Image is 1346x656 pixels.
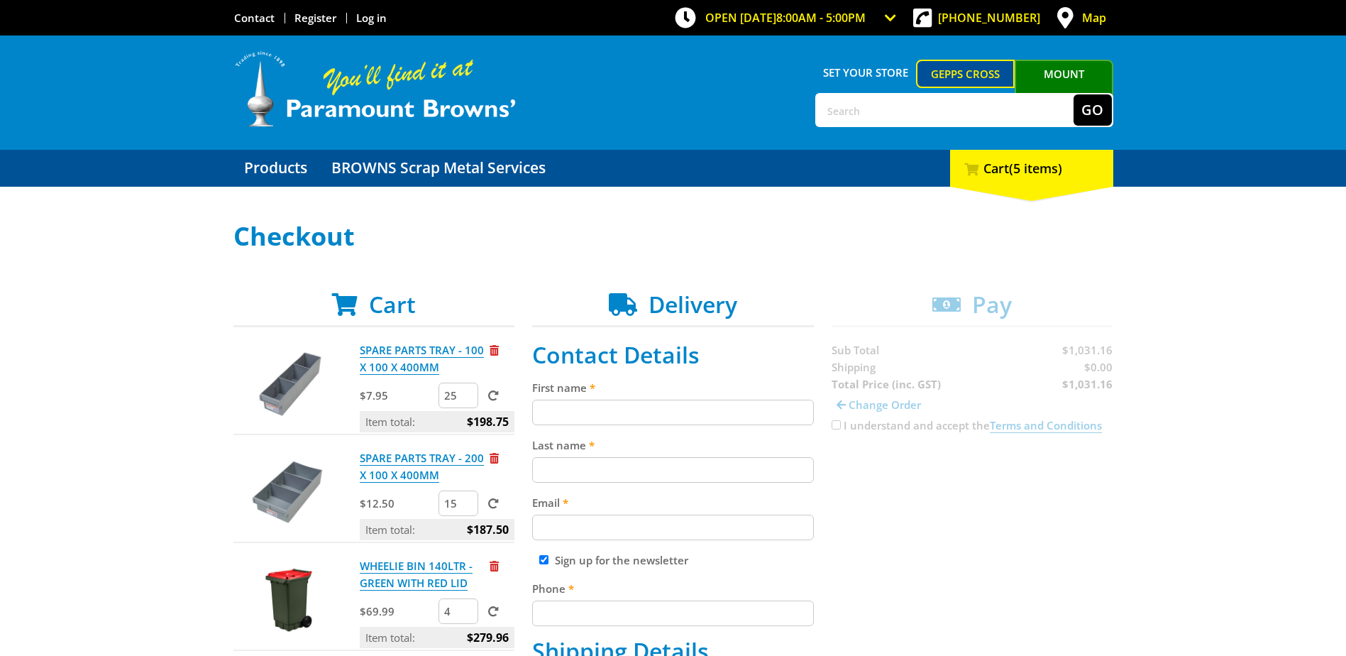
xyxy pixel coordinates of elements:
input: Please enter your email address. [532,515,814,540]
a: Gepps Cross [916,60,1015,88]
a: SPARE PARTS TRAY - 200 X 100 X 400MM [360,451,484,483]
h1: Checkout [233,222,1113,251]
p: $12.50 [360,495,436,512]
p: Item total: [360,627,514,648]
span: $187.50 [467,519,509,540]
label: Phone [532,580,814,597]
h2: Contact Details [532,341,814,368]
label: Email [532,494,814,511]
span: Set your store [815,60,917,85]
p: Item total: [360,411,514,432]
span: $198.75 [467,411,509,432]
a: Mount [PERSON_NAME] [1015,60,1113,114]
img: Paramount Browns' [233,50,517,129]
a: Remove from cart [490,451,499,465]
a: Log in [356,11,387,25]
label: Sign up for the newsletter [555,553,688,567]
span: Cart [369,289,416,319]
a: Remove from cart [490,343,499,357]
p: Item total: [360,519,514,540]
p: $69.99 [360,603,436,620]
span: (5 items) [1009,160,1062,177]
p: $7.95 [360,387,436,404]
label: Last name [532,437,814,454]
a: Remove from cart [490,559,499,573]
a: Go to the registration page [294,11,336,25]
a: SPARE PARTS TRAY - 100 X 100 X 400MM [360,343,484,375]
label: First name [532,379,814,396]
a: Go to the Contact page [234,11,275,25]
a: Go to the Products page [233,150,318,187]
img: SPARE PARTS TRAY - 100 X 100 X 400MM [247,341,332,427]
span: OPEN [DATE] [705,10,866,26]
span: $279.96 [467,627,509,648]
span: Delivery [649,289,737,319]
img: WHEELIE BIN 140LTR - GREEN WITH RED LID [247,557,332,643]
input: Search [817,94,1074,126]
button: Go [1074,94,1112,126]
div: Cart [950,150,1113,187]
a: WHEELIE BIN 140LTR - GREEN WITH RED LID [360,559,473,591]
input: Please enter your last name. [532,457,814,483]
a: Go to the BROWNS Scrap Metal Services page [321,150,556,187]
input: Please enter your telephone number. [532,601,814,626]
input: Please enter your first name. [532,400,814,425]
img: SPARE PARTS TRAY - 200 X 100 X 400MM [247,449,332,535]
span: 8:00am - 5:00pm [776,10,866,26]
